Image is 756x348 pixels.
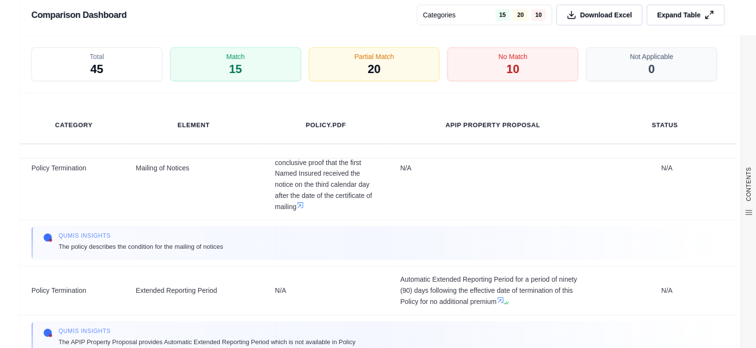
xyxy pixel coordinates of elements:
[136,163,252,174] span: Mailing of Notices
[59,336,355,347] span: The APIP Property Proposal provides Automatic Extended Reporting Period which is not available in...
[640,115,690,136] th: Status
[531,9,545,21] span: 10
[136,285,252,296] span: Extended Reporting Period
[657,10,700,20] span: Expand Table
[580,10,632,20] span: Download Excel
[609,163,725,174] span: N/A
[275,285,377,296] span: N/A
[226,52,244,61] span: Match
[556,4,642,26] button: Download Excel
[59,232,223,240] span: Qumis INSIGHTS
[434,115,552,136] th: APIP Property Proposal
[400,163,586,174] span: N/A
[275,124,377,212] span: If notice of cancellation or nonrenewal is mailed, a post office certificate of mailing will be c...
[59,242,223,252] span: The policy describes the condition for the mailing of notices
[368,61,381,77] span: 20
[400,274,586,307] span: Automatic Extended Reporting Period for a period of ninety (90) days following the effective date...
[59,327,355,334] span: Qumis INSIGHTS
[44,115,104,136] th: Category
[630,52,673,61] span: Not Applicable
[354,52,394,61] span: Partial Match
[31,163,113,174] span: Policy Termination
[43,233,53,242] img: Qumis
[646,4,725,26] button: Expand Table
[31,6,127,24] h3: Comparison Dashboard
[506,61,519,77] span: 10
[31,285,113,296] span: Policy Termination
[499,52,528,61] span: No Match
[229,61,242,77] span: 15
[294,115,358,136] th: Policy.pdf
[495,9,509,21] span: 15
[514,9,528,21] span: 20
[166,115,222,136] th: Element
[417,5,552,25] button: Categories152010
[423,10,456,20] span: Categories
[90,52,104,61] span: Total
[609,285,725,296] span: N/A
[43,328,53,337] img: Qumis
[91,61,104,77] span: 45
[745,167,753,201] span: CONTENTS
[648,61,654,77] span: 0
